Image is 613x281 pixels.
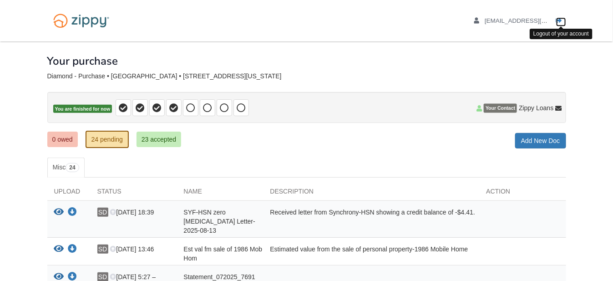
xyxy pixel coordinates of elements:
div: Action [480,187,566,200]
span: [DATE] 18:39 [110,209,154,216]
span: Zippy Loans [519,104,553,113]
div: Status [91,187,177,200]
span: Est val fm sale of 1986 Mob Hom [184,245,263,262]
a: Download Statement_072025_7691 [68,274,77,281]
div: Description [263,187,480,200]
span: [DATE] 13:46 [110,245,154,253]
span: SYF-HSN zero [MEDICAL_DATA] Letter-2025-08-13 [184,209,255,234]
button: View Est val fm sale of 1986 Mob Hom [54,245,64,254]
span: shelbyediamond@gmail.com [485,17,589,24]
span: Your Contact [484,104,517,113]
div: Name [177,187,263,200]
span: SD [97,208,108,217]
span: Statement_072025_7691 [184,273,255,281]
a: 23 accepted [137,132,181,147]
div: Diamond - Purchase • [GEOGRAPHIC_DATA] • [STREET_ADDRESS][US_STATE] [47,72,566,80]
a: edit profile [474,17,589,26]
a: Download SYF-HSN zero bal Letter-2025-08-13 [68,209,77,216]
div: Received letter from Synchrony-HSN showing a credit balance of -$4.41. [263,208,480,235]
div: Logout of your account [530,29,593,39]
div: Upload [47,187,91,200]
a: Log out [556,17,566,26]
a: 0 owed [47,132,78,147]
div: Estimated value from the sale of personal property-1986 Mobile Home [263,245,480,263]
a: Misc [47,158,85,178]
span: You are finished for now [53,105,112,113]
button: View SYF-HSN zero bal Letter-2025-08-13 [54,208,64,217]
a: 24 pending [86,131,129,148]
img: Logo [47,9,115,32]
a: Download Est val fm sale of 1986 Mob Hom [68,246,77,253]
span: SD [97,245,108,254]
a: Add New Doc [515,133,566,148]
span: 24 [66,163,79,172]
h1: Your purchase [47,55,118,67]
